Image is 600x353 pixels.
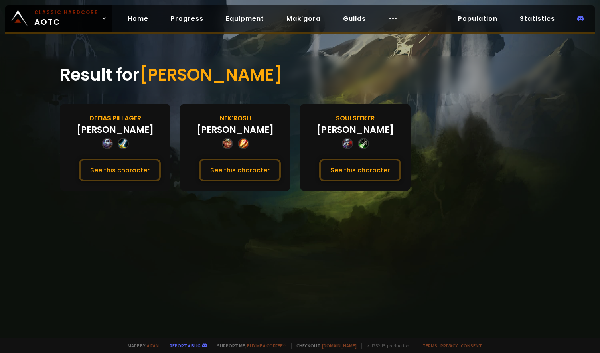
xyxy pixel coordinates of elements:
a: Report a bug [170,343,201,349]
span: Checkout [291,343,357,349]
span: v. d752d5 - production [361,343,409,349]
small: Classic Hardcore [34,9,98,16]
div: [PERSON_NAME] [77,123,154,136]
a: a fan [147,343,159,349]
a: Guilds [337,10,372,27]
div: [PERSON_NAME] [317,123,394,136]
a: Progress [164,10,210,27]
a: Classic HardcoreAOTC [5,5,112,32]
div: [PERSON_NAME] [197,123,274,136]
button: See this character [319,159,401,181]
button: See this character [79,159,161,181]
a: Population [452,10,504,27]
a: Equipment [219,10,270,27]
span: Made by [123,343,159,349]
div: Soulseeker [336,113,375,123]
a: [DOMAIN_NAME] [322,343,357,349]
a: Statistics [513,10,561,27]
a: Mak'gora [280,10,327,27]
a: Terms [422,343,437,349]
div: Result for [60,56,540,94]
a: Privacy [440,343,458,349]
a: Buy me a coffee [247,343,286,349]
button: See this character [199,159,281,181]
span: Support me, [212,343,286,349]
div: Defias Pillager [89,113,141,123]
a: Home [121,10,155,27]
span: [PERSON_NAME] [139,63,282,87]
div: Nek'Rosh [220,113,251,123]
a: Consent [461,343,482,349]
span: AOTC [34,9,98,28]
